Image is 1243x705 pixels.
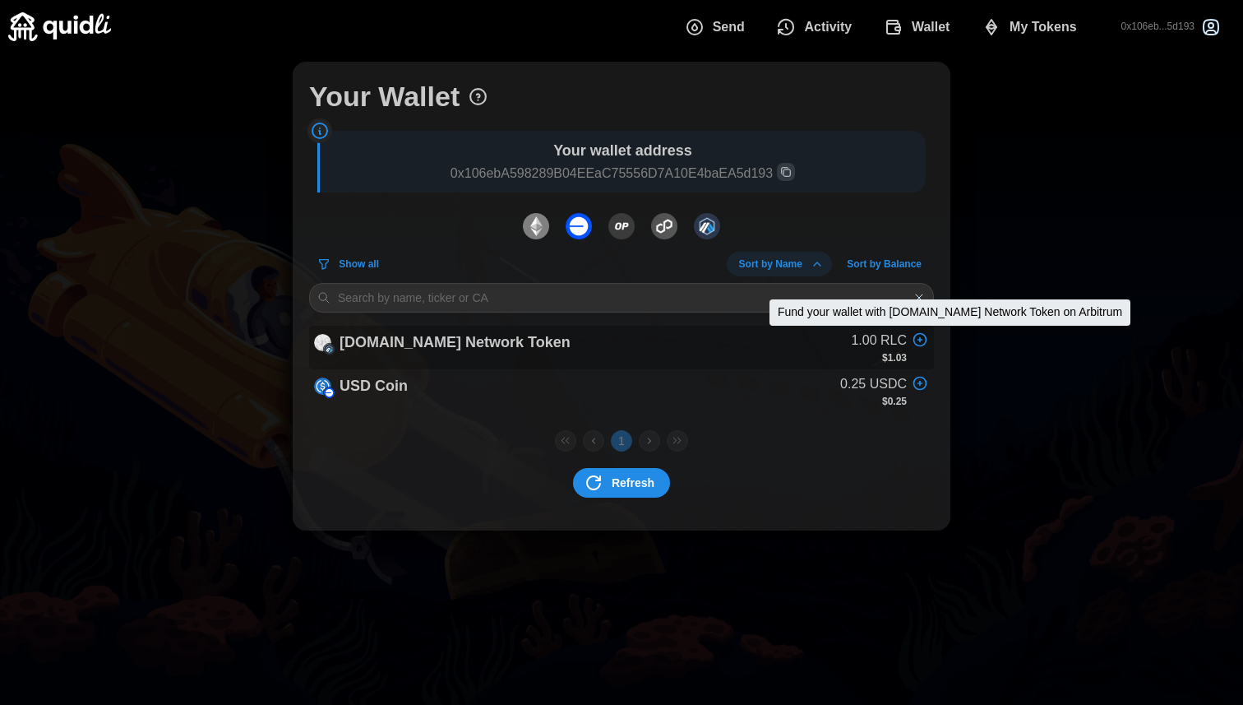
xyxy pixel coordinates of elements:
p: [DOMAIN_NAME] Network Token [340,331,571,355]
span: Wallet [912,11,950,44]
img: RLC (on Arbitrum) [314,334,331,351]
button: Activity [764,10,871,44]
button: My Tokens [968,10,1095,44]
img: Base [566,213,592,239]
button: Refresh [573,468,670,498]
p: 0.25 USDC [840,374,907,395]
button: 0x106eb...5d193 [1108,3,1235,51]
button: 1 [611,430,632,452]
span: Activity [804,11,852,44]
p: 0x106ebA598289B04EEaC75556D7A10E4baEA5d193 [328,163,917,184]
button: Copy wallet address [777,163,795,181]
button: Sort by Balance [834,252,934,276]
img: Ethereum [523,213,549,239]
p: USD Coin [340,374,408,398]
img: Polygon [651,213,677,239]
p: 0x106eb...5d193 [1121,20,1194,34]
strong: Your wallet address [553,142,692,159]
button: Base [561,209,596,244]
img: USDC (on Base) [314,378,331,395]
img: Optimism [608,213,635,239]
span: My Tokens [1010,11,1077,44]
span: Sort by Name [739,253,802,276]
input: Search by name, ticker or CA [309,283,934,313]
img: Quidli [8,12,111,41]
button: Wallet [871,10,968,44]
span: Send [713,11,745,44]
h1: Your Wallet [309,78,460,114]
span: Refresh [612,469,654,497]
button: Optimism [604,209,639,244]
button: Arbitrum [690,209,724,244]
span: Show all [339,253,379,276]
strong: $0.25 [882,396,907,407]
button: Sort by Name [727,252,833,276]
button: Polygon [647,209,682,244]
img: Arbitrum [694,213,720,239]
p: 1.00 RLC [851,331,907,351]
button: Ethereum [519,209,553,244]
strong: $1.03 [882,352,907,364]
span: Sort by Balance [847,253,922,276]
button: Show all [309,252,391,276]
button: Send [672,10,764,44]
